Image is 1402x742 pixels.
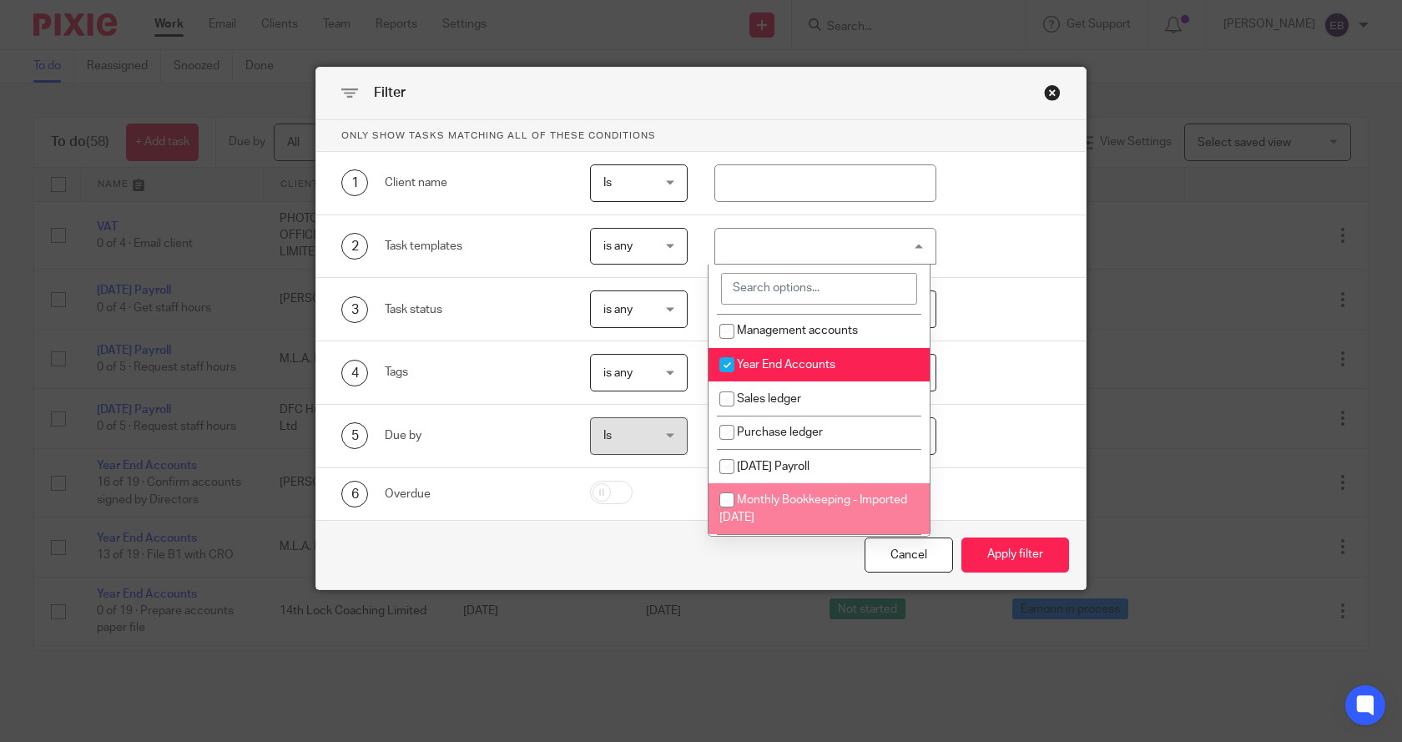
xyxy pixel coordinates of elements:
[961,538,1069,573] button: Apply filter
[341,481,368,507] div: 6
[341,296,368,323] div: 3
[385,301,564,318] div: Task status
[603,177,612,189] span: Is
[719,494,907,523] span: Monthly Bookkeeping - Imported [DATE]
[1044,84,1061,101] div: Close this dialog window
[385,427,564,444] div: Due by
[737,325,858,336] span: Management accounts
[341,169,368,196] div: 1
[737,427,823,438] span: Purchase ledger
[341,233,368,260] div: 2
[603,430,612,442] span: Is
[737,359,835,371] span: Year End Accounts
[385,174,564,191] div: Client name
[374,86,406,99] span: Filter
[316,120,1086,152] p: Only show tasks matching all of these conditions
[737,461,809,472] span: [DATE] Payroll
[865,538,953,573] div: Close this dialog window
[603,367,633,379] span: is any
[603,240,633,252] span: is any
[341,422,368,449] div: 5
[385,486,564,502] div: Overdue
[385,364,564,381] div: Tags
[721,273,917,305] input: Search options...
[737,393,801,405] span: Sales ledger
[385,238,564,255] div: Task templates
[603,304,633,315] span: is any
[341,360,368,386] div: 4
